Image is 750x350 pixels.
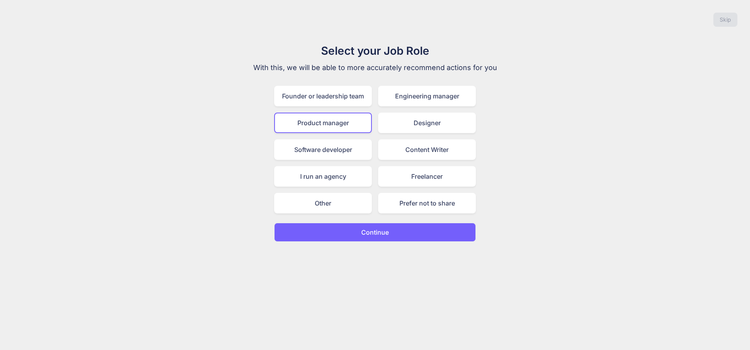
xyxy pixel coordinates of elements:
p: Continue [361,228,389,237]
div: Founder or leadership team [274,86,372,106]
div: Content Writer [378,139,476,160]
div: Prefer not to share [378,193,476,213]
div: Freelancer [378,166,476,187]
div: Engineering manager [378,86,476,106]
h1: Select your Job Role [243,43,507,59]
button: Skip [713,13,737,27]
div: Software developer [274,139,372,160]
div: Designer [378,113,476,133]
div: I run an agency [274,166,372,187]
p: With this, we will be able to more accurately recommend actions for you [243,62,507,73]
div: Other [274,193,372,213]
div: Product manager [274,113,372,133]
button: Continue [274,223,476,242]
